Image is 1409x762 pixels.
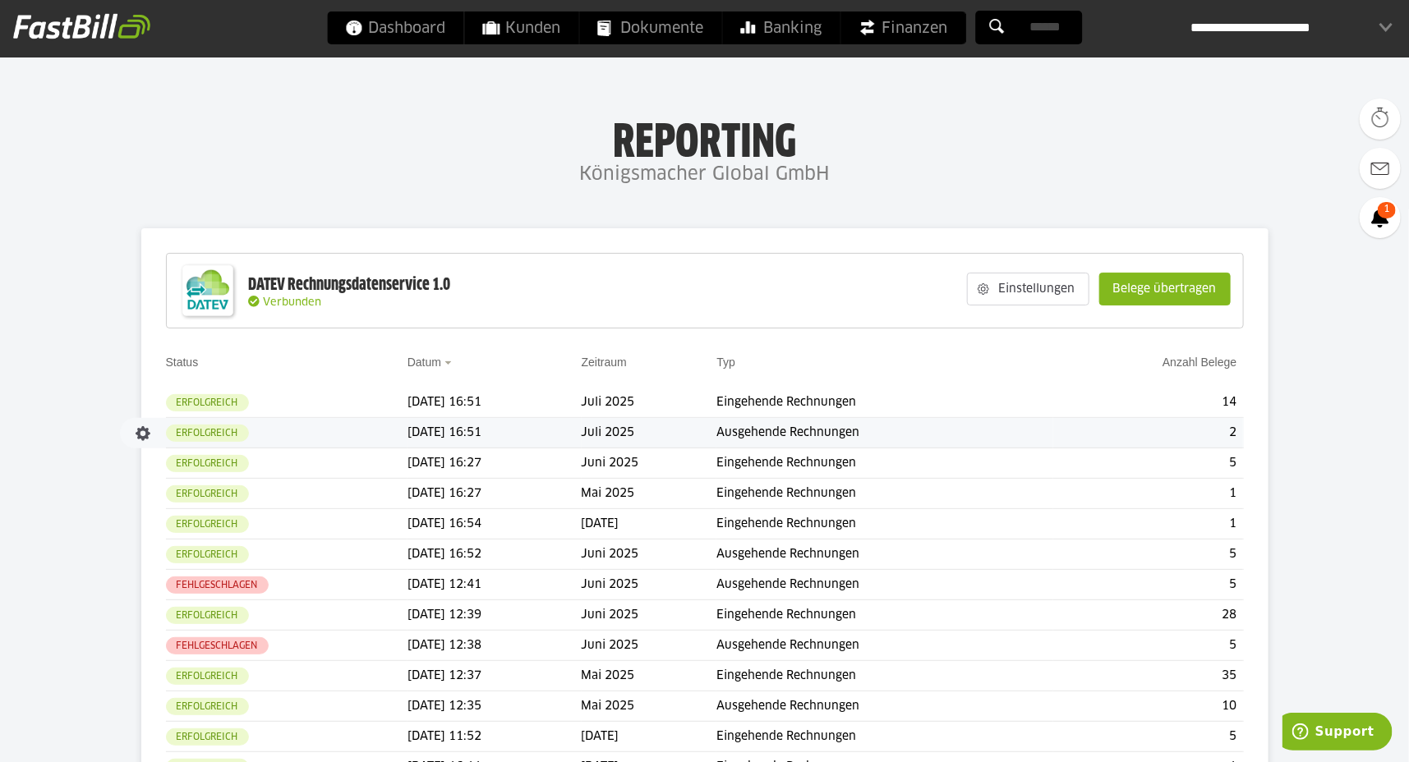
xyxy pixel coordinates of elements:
[249,274,451,296] div: DATEV Rechnungsdatenservice 1.0
[859,11,947,44] span: Finanzen
[582,691,717,722] td: Mai 2025
[1053,539,1243,570] td: 5
[1053,631,1243,661] td: 5
[166,455,249,472] sl-badge: Erfolgreich
[716,600,1053,631] td: Eingehende Rechnungen
[582,661,717,691] td: Mai 2025
[582,448,717,479] td: Juni 2025
[408,600,582,631] td: [DATE] 12:39
[166,698,249,715] sl-badge: Erfolgreich
[1053,661,1243,691] td: 35
[597,11,703,44] span: Dokumente
[13,13,150,39] img: fastbill_logo_white.png
[1360,197,1401,238] a: 1
[166,394,249,411] sl-badge: Erfolgreich
[716,722,1053,752] td: Eingehende Rechnungen
[716,448,1053,479] td: Eingehende Rechnungen
[408,631,582,661] td: [DATE] 12:38
[716,661,1053,691] td: Eingehende Rechnungen
[1053,509,1243,539] td: 1
[408,691,582,722] td: [DATE] 12:35
[1053,479,1243,509] td: 1
[582,722,717,752] td: [DATE]
[1099,273,1231,305] sl-button: Belege übertragen
[1378,202,1396,218] span: 1
[582,509,717,539] td: [DATE]
[408,418,582,448] td: [DATE] 16:51
[579,11,721,44] a: Dokumente
[408,356,441,369] a: Datum
[716,388,1053,418] td: Eingehende Rechnungen
[1163,356,1236,369] a: Anzahl Belege
[716,691,1053,722] td: Ausgehende Rechnungen
[482,11,560,44] span: Kunden
[716,539,1053,570] td: Ausgehende Rechnungen
[408,479,582,509] td: [DATE] 16:27
[345,11,445,44] span: Dashboard
[582,388,717,418] td: Juli 2025
[164,116,1245,158] h1: Reporting
[464,11,578,44] a: Kunden
[408,509,582,539] td: [DATE] 16:54
[1053,418,1243,448] td: 2
[716,479,1053,509] td: Eingehende Rechnungen
[582,356,627,369] a: Zeitraum
[327,11,463,44] a: Dashboard
[1053,388,1243,418] td: 14
[408,388,582,418] td: [DATE] 16:51
[716,631,1053,661] td: Ausgehende Rechnungen
[716,570,1053,600] td: Ausgehende Rechnungen
[582,539,717,570] td: Juni 2025
[1053,722,1243,752] td: 5
[1053,691,1243,722] td: 10
[967,273,1089,305] sl-button: Einstellungen
[716,418,1053,448] td: Ausgehende Rechnungen
[740,11,822,44] span: Banking
[1282,713,1393,754] iframe: Öffnet ein Widget, in dem Sie weitere Informationen finden
[716,509,1053,539] td: Eingehende Rechnungen
[166,546,249,563] sl-badge: Erfolgreich
[175,258,241,324] img: DATEV-Datenservice Logo
[166,637,269,654] sl-badge: Fehlgeschlagen
[408,661,582,691] td: [DATE] 12:37
[166,728,249,746] sl-badge: Erfolgreich
[582,600,717,631] td: Juni 2025
[408,539,582,570] td: [DATE] 16:52
[582,479,717,509] td: Mai 2025
[582,631,717,661] td: Juni 2025
[408,448,582,479] td: [DATE] 16:27
[582,418,717,448] td: Juli 2025
[166,576,269,594] sl-badge: Fehlgeschlagen
[1053,600,1243,631] td: 28
[166,485,249,503] sl-badge: Erfolgreich
[582,570,717,600] td: Juni 2025
[716,356,735,369] a: Typ
[408,722,582,752] td: [DATE] 11:52
[166,356,199,369] a: Status
[722,11,840,44] a: Banking
[264,297,322,308] span: Verbunden
[166,516,249,533] sl-badge: Erfolgreich
[840,11,965,44] a: Finanzen
[166,607,249,624] sl-badge: Erfolgreich
[1053,448,1243,479] td: 5
[444,361,455,365] img: sort_desc.gif
[1053,570,1243,600] td: 5
[166,425,249,442] sl-badge: Erfolgreich
[166,668,249,685] sl-badge: Erfolgreich
[408,570,582,600] td: [DATE] 12:41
